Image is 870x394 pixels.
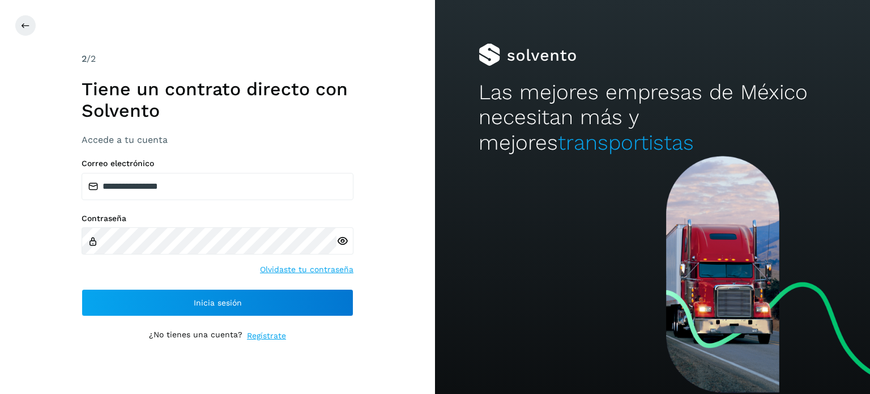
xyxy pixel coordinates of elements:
div: /2 [82,52,353,66]
span: 2 [82,53,87,64]
button: Inicia sesión [82,289,353,316]
h3: Accede a tu cuenta [82,134,353,145]
span: transportistas [558,130,694,155]
a: Regístrate [247,330,286,342]
span: Inicia sesión [194,299,242,307]
label: Correo electrónico [82,159,353,168]
h2: Las mejores empresas de México necesitan más y mejores [479,80,826,155]
a: Olvidaste tu contraseña [260,264,353,276]
p: ¿No tienes una cuenta? [149,330,242,342]
label: Contraseña [82,214,353,223]
h1: Tiene un contrato directo con Solvento [82,78,353,122]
